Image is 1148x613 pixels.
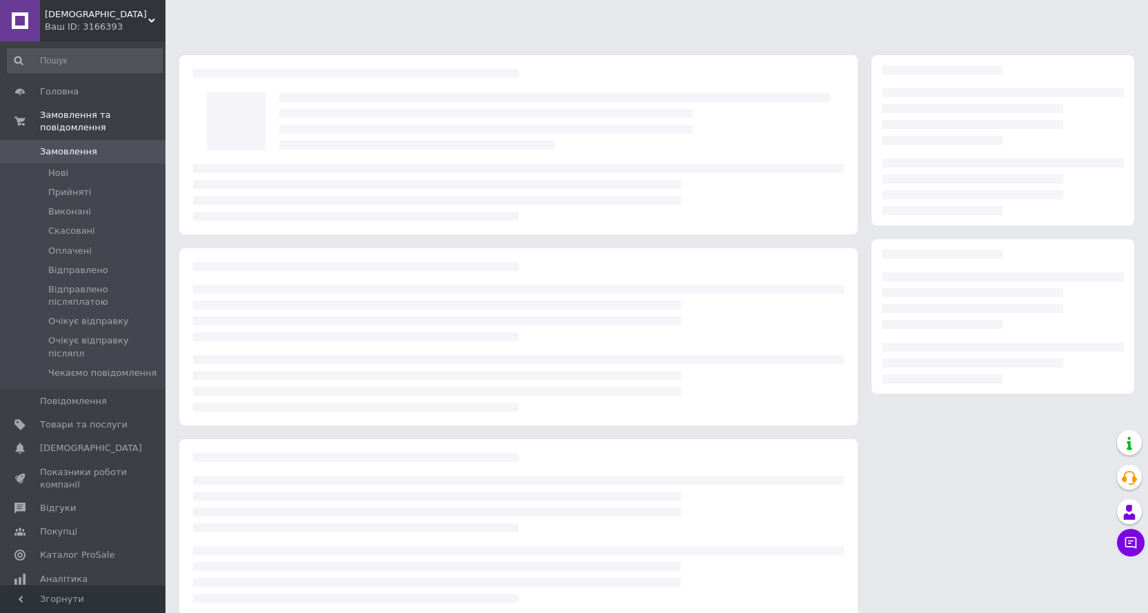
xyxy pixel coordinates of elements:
[40,525,77,538] span: Покупці
[40,573,88,585] span: Аналітика
[40,502,76,514] span: Відгуки
[48,245,92,257] span: Оплачені
[40,419,128,431] span: Товари та послуги
[40,549,114,561] span: Каталог ProSale
[48,225,95,237] span: Скасовані
[48,167,68,179] span: Нові
[48,367,157,379] span: Чекаємо повідомлення
[1117,529,1145,556] button: Чат з покупцем
[7,48,163,73] input: Пошук
[45,21,165,33] div: Ваш ID: 3166393
[48,283,161,308] span: Відправлено післяплатою
[40,109,165,134] span: Замовлення та повідомлення
[48,205,91,218] span: Виконані
[48,315,129,328] span: Очікує відправку
[48,264,108,277] span: Відправлено
[48,186,91,199] span: Прийняті
[48,334,161,359] span: Очікує відправку післяпл
[40,395,107,408] span: Повідомлення
[40,442,142,454] span: [DEMOGRAPHIC_DATA]
[40,145,97,158] span: Замовлення
[40,466,128,491] span: Показники роботи компанії
[45,8,148,21] span: EShara
[40,86,79,98] span: Головна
